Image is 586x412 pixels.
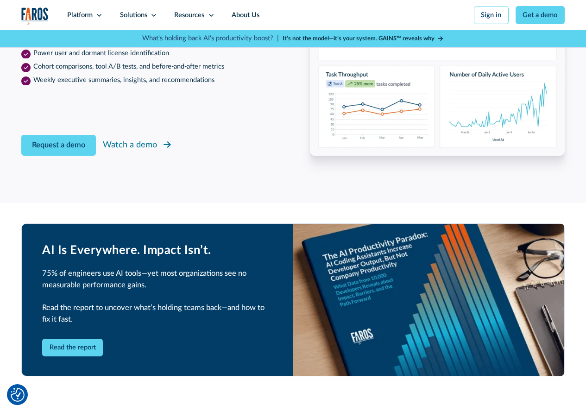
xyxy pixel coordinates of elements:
a: Read the report [42,339,103,357]
a: Sign in [474,6,509,24]
strong: It’s not the model—it’s your system. GAINS™ reveals why [283,36,435,41]
div: Platform [67,10,93,20]
a: Watch a demo [103,137,172,153]
div: Watch a demo [103,139,157,151]
a: Get a demo [516,6,565,24]
img: Revisit consent button [11,388,25,402]
li: Power user and dormant license identification [21,48,276,58]
img: Logo of the analytics and reporting company Faros. [21,7,49,25]
button: Cookie Settings [11,388,25,402]
a: Request a demo [21,135,96,156]
div: Solutions [120,10,147,20]
p: 75% of engineers use AI tools—yet most organizations see no measurable performance gains. Read th... [42,268,273,325]
h2: AI Is Everywhere. Impact Isn’t. [42,243,273,258]
a: home [21,7,49,25]
p: What's holding back AI's productivity boost? | [142,33,279,44]
a: It’s not the model—it’s your system. GAINS™ reveals why [283,34,444,43]
li: Weekly executive summaries, insights, and recommendations [21,75,276,85]
img: AI Productivity Paradox Report 2025 [293,224,564,376]
li: Cohort comparisons, tool A/B tests, and before-and-after metrics [21,62,276,72]
div: Resources [174,10,204,20]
